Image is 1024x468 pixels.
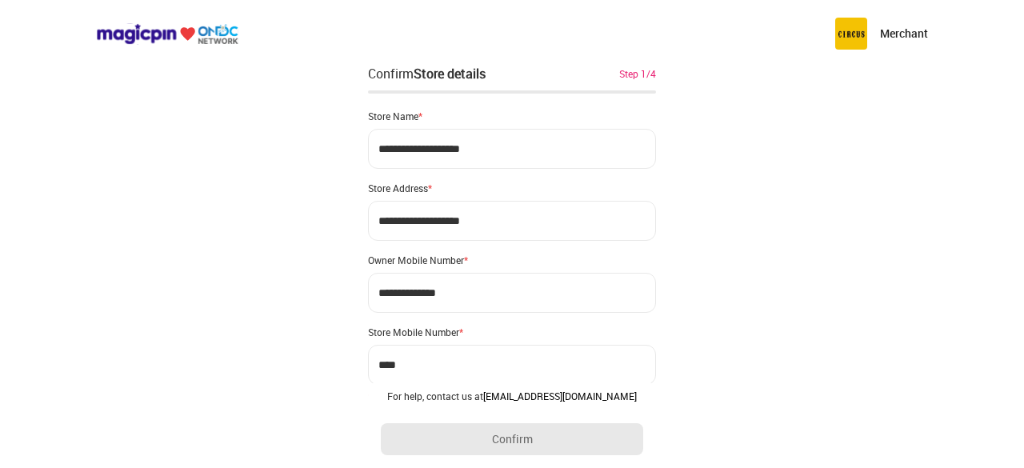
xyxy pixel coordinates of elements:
img: ondc-logo-new-small.8a59708e.svg [96,23,238,45]
div: Store Name [368,110,656,122]
p: Merchant [880,26,928,42]
div: Step 1/4 [619,66,656,81]
div: Store details [414,65,486,82]
div: Owner Mobile Number [368,254,656,266]
button: Confirm [381,423,643,455]
div: Store Mobile Number [368,326,656,338]
div: Store Address [368,182,656,194]
img: circus.b677b59b.png [835,18,867,50]
div: Confirm [368,64,486,83]
a: [EMAIL_ADDRESS][DOMAIN_NAME] [483,390,637,402]
div: For help, contact us at [381,390,643,402]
